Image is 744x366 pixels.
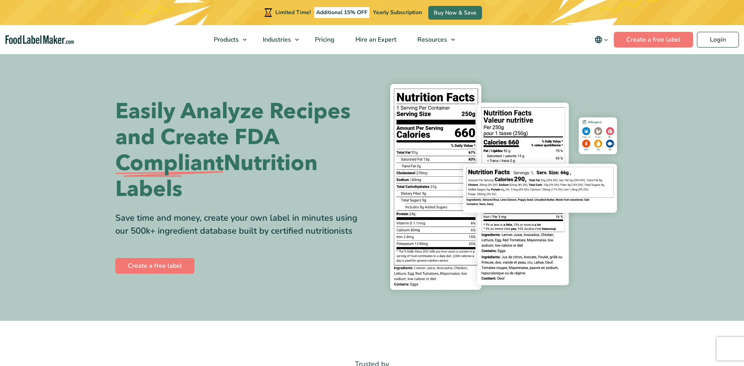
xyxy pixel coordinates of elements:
[415,35,448,44] span: Resources
[614,32,693,48] a: Create a free label
[305,25,343,54] a: Pricing
[115,99,366,202] h1: Easily Analyze Recipes and Create FDA Nutrition Labels
[428,6,482,20] a: Buy Now & Save
[345,25,405,54] a: Hire an Expert
[115,258,195,274] a: Create a free label
[275,9,311,16] span: Limited Time!
[204,25,251,54] a: Products
[260,35,292,44] span: Industries
[115,212,366,238] div: Save time and money, create your own label in minutes using our 500k+ ingredient database built b...
[211,35,240,44] span: Products
[115,150,224,176] span: Compliant
[313,35,335,44] span: Pricing
[697,32,739,48] a: Login
[353,35,397,44] span: Hire an Expert
[407,25,459,54] a: Resources
[314,7,369,18] span: Additional 15% OFF
[373,9,422,16] span: Yearly Subscription
[253,25,303,54] a: Industries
